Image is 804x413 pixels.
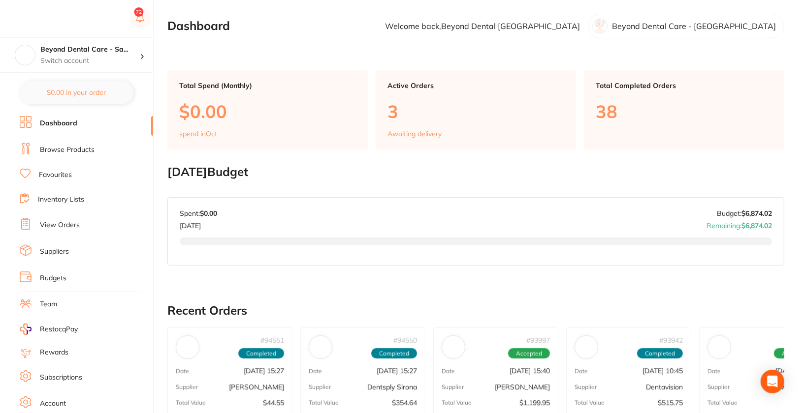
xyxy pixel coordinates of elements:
[40,56,140,66] p: Switch account
[309,368,322,375] p: Date
[40,373,82,383] a: Subscriptions
[510,367,550,375] p: [DATE] 15:40
[371,348,417,359] span: Completed
[176,399,206,406] p: Total Value
[40,145,95,155] a: Browse Products
[495,383,550,391] p: [PERSON_NAME]
[658,399,683,407] p: $515.75
[596,101,772,121] p: 38
[643,367,683,375] p: [DATE] 10:45
[508,348,550,359] span: Accepted
[180,209,217,217] p: Spent:
[309,383,331,390] p: Supplier
[761,370,784,393] div: Open Intercom Messenger
[526,336,550,344] p: # 93997
[40,273,66,283] a: Budgets
[176,383,198,390] p: Supplier
[659,336,683,344] p: # 93942
[584,70,784,149] a: Total Completed Orders38
[392,399,417,407] p: $354.64
[200,209,217,218] strong: $0.00
[20,13,83,25] img: Restocq Logo
[708,399,738,406] p: Total Value
[176,368,189,375] p: Date
[387,101,564,121] p: 3
[179,82,356,89] p: Total Spend (Monthly)
[444,338,463,356] img: Adam Dental
[707,218,772,230] p: Remaining:
[519,399,550,407] p: $1,199.95
[20,324,78,335] a: RestocqPay
[575,368,588,375] p: Date
[40,299,57,309] a: Team
[167,19,230,33] h2: Dashboard
[637,348,683,359] span: Completed
[377,367,417,375] p: [DATE] 15:27
[229,383,284,391] p: [PERSON_NAME]
[20,7,83,30] a: Restocq Logo
[40,118,77,128] a: Dashboard
[385,22,580,30] p: Welcome back, Beyond Dental [GEOGRAPHIC_DATA]
[39,170,72,180] a: Favourites
[387,82,564,89] p: Active Orders
[442,399,472,406] p: Total Value
[38,195,84,205] a: Inventory Lists
[20,324,32,335] img: RestocqPay
[263,399,284,407] p: $44.55
[238,348,284,359] span: Completed
[575,383,597,390] p: Supplier
[708,383,730,390] p: Supplier
[309,399,339,406] p: Total Value
[708,368,721,375] p: Date
[40,324,78,334] span: RestocqPay
[167,165,784,179] h2: [DATE] Budget
[612,22,776,30] p: Beyond Dental Care - [GEOGRAPHIC_DATA]
[387,130,442,138] p: Awaiting delivery
[15,45,35,65] img: Beyond Dental Care - Sandstone Point
[393,336,417,344] p: # 94550
[260,336,284,344] p: # 94551
[596,82,772,89] p: Total Completed Orders
[40,399,66,409] a: Account
[179,101,356,121] p: $0.00
[20,81,133,104] button: $0.00 in your order
[40,220,80,230] a: View Orders
[167,304,784,318] h2: Recent Orders
[178,338,197,356] img: Henry Schein Halas
[710,338,729,356] img: Ark Health
[40,45,140,55] h4: Beyond Dental Care - Sandstone Point
[40,348,68,357] a: Rewards
[741,221,772,230] strong: $6,874.02
[376,70,576,149] a: Active Orders3Awaiting delivery
[577,338,596,356] img: Dentavision
[717,209,772,217] p: Budget:
[167,70,368,149] a: Total Spend (Monthly)$0.00spend inOct
[442,383,464,390] p: Supplier
[179,130,217,138] p: spend in Oct
[741,209,772,218] strong: $6,874.02
[575,399,605,406] p: Total Value
[646,383,683,391] p: Dentavision
[367,383,417,391] p: Dentsply Sirona
[180,218,217,230] p: [DATE]
[244,367,284,375] p: [DATE] 15:27
[311,338,330,356] img: Dentsply Sirona
[40,247,69,257] a: Suppliers
[442,368,455,375] p: Date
